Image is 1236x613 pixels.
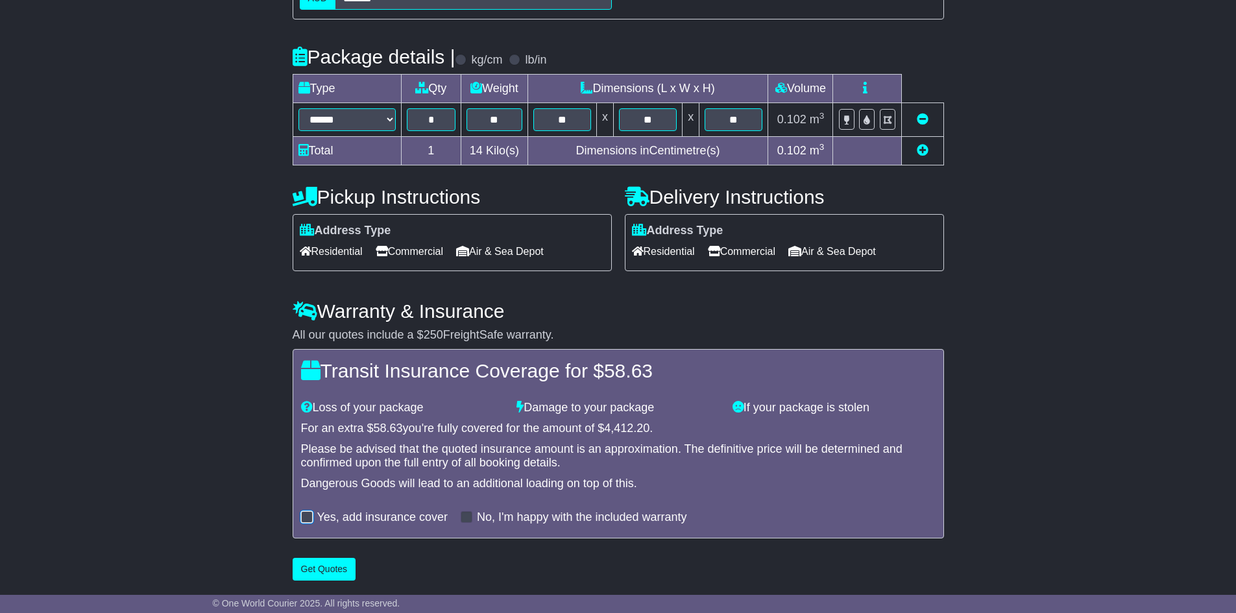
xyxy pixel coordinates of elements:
div: All our quotes include a $ FreightSafe warranty. [293,328,944,343]
sup: 3 [819,111,825,121]
span: Residential [632,241,695,261]
div: Dangerous Goods will lead to an additional loading on top of this. [301,477,936,491]
td: Type [293,75,401,103]
label: Address Type [632,224,723,238]
span: 58.63 [374,422,403,435]
span: Commercial [376,241,443,261]
td: Total [293,137,401,165]
td: x [596,103,613,137]
label: Yes, add insurance cover [317,511,448,525]
td: Volume [768,75,833,103]
label: Address Type [300,224,391,238]
span: 58.63 [604,360,653,381]
div: If your package is stolen [726,401,942,415]
div: Loss of your package [295,401,511,415]
span: Residential [300,241,363,261]
span: © One World Courier 2025. All rights reserved. [213,598,400,608]
span: Air & Sea Depot [456,241,544,261]
a: Add new item [917,144,928,157]
h4: Delivery Instructions [625,186,944,208]
h4: Transit Insurance Coverage for $ [301,360,936,381]
span: Air & Sea Depot [788,241,876,261]
sup: 3 [819,142,825,152]
td: Qty [401,75,461,103]
a: Remove this item [917,113,928,126]
td: Kilo(s) [461,137,528,165]
td: 1 [401,137,461,165]
td: Dimensions in Centimetre(s) [527,137,768,165]
label: No, I'm happy with the included warranty [477,511,687,525]
h4: Package details | [293,46,455,67]
div: For an extra $ you're fully covered for the amount of $ . [301,422,936,436]
span: m [810,113,825,126]
span: 0.102 [777,144,806,157]
td: Dimensions (L x W x H) [527,75,768,103]
span: 0.102 [777,113,806,126]
span: 250 [424,328,443,341]
button: Get Quotes [293,558,356,581]
td: x [683,103,699,137]
h4: Pickup Instructions [293,186,612,208]
div: Damage to your package [510,401,726,415]
label: kg/cm [471,53,502,67]
label: lb/in [525,53,546,67]
td: Weight [461,75,528,103]
h4: Warranty & Insurance [293,300,944,322]
span: 14 [470,144,483,157]
span: Commercial [708,241,775,261]
div: Please be advised that the quoted insurance amount is an approximation. The definitive price will... [301,442,936,470]
span: m [810,144,825,157]
span: 4,412.20 [604,422,649,435]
